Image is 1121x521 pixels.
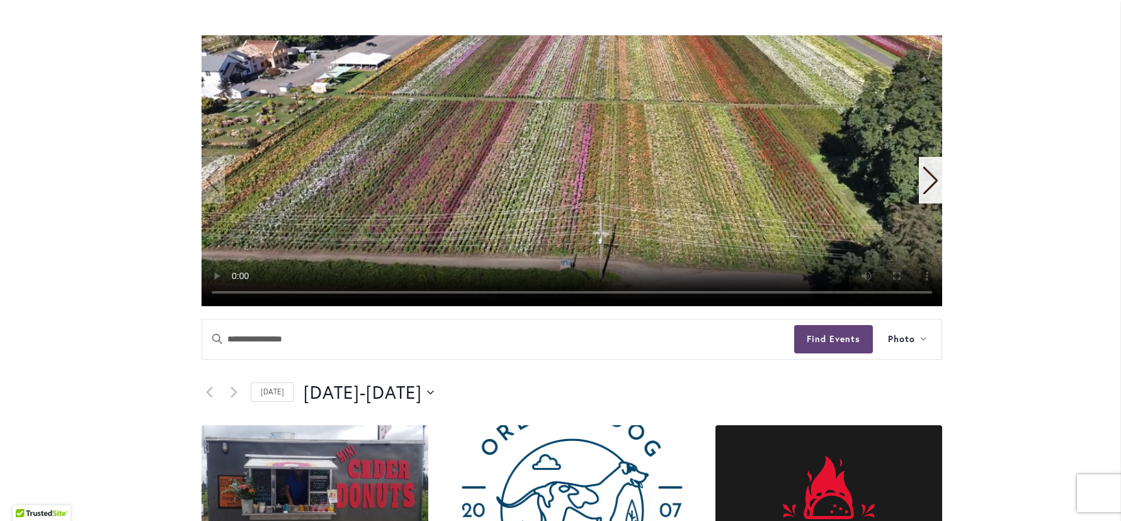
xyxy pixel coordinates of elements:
span: [DATE] [366,380,422,405]
span: Photo [888,332,915,346]
a: Previous Events [202,385,217,400]
span: - [360,380,366,405]
button: Find Events [794,325,873,353]
button: Photo [873,319,942,359]
button: Click to toggle datepicker [304,380,434,405]
a: Next Events [226,385,241,400]
iframe: Launch Accessibility Center [9,476,45,512]
input: Enter Keyword. Search for events by Keyword. [202,319,794,359]
a: Click to select today's date [251,382,294,402]
span: [DATE] [304,380,360,405]
swiper-slide: 1 / 11 [202,35,942,306]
